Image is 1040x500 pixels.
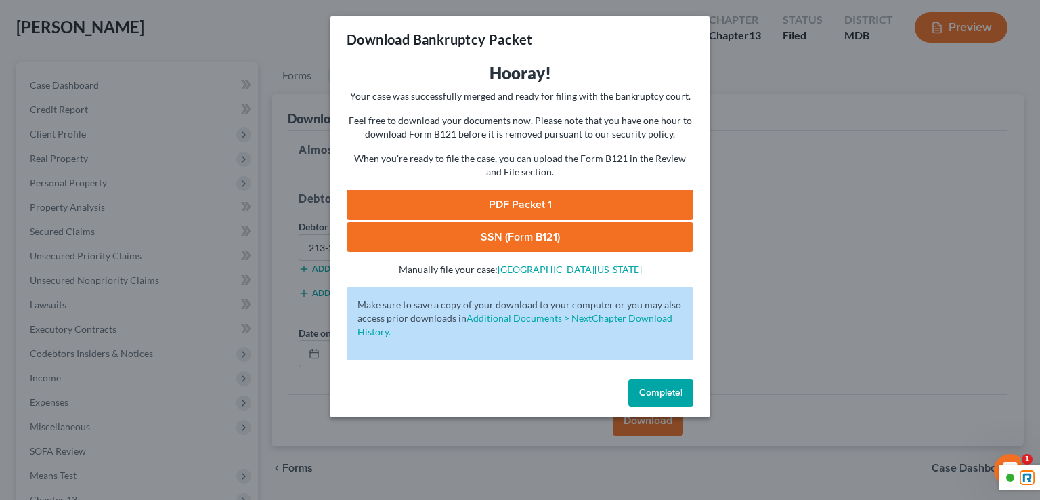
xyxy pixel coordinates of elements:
h3: Download Bankruptcy Packet [347,30,532,49]
a: PDF Packet 1 [347,190,693,220]
button: Complete! [628,379,693,407]
a: SSN (Form B121) [347,222,693,252]
p: Your case was successfully merged and ready for filing with the bankruptcy court. [347,89,693,103]
h3: Hooray! [347,62,693,84]
p: Manually file your case: [347,263,693,276]
a: [GEOGRAPHIC_DATA][US_STATE] [498,264,642,275]
a: Additional Documents > NextChapter Download History. [357,312,672,337]
iframe: Intercom live chat [994,454,1026,486]
p: Feel free to download your documents now. Please note that you have one hour to download Form B12... [347,114,693,141]
p: Make sure to save a copy of your download to your computer or you may also access prior downloads in [357,298,682,339]
p: When you're ready to file the case, you can upload the Form B121 in the Review and File section. [347,152,693,179]
span: 1 [1022,454,1033,465]
span: Complete! [639,387,682,398]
